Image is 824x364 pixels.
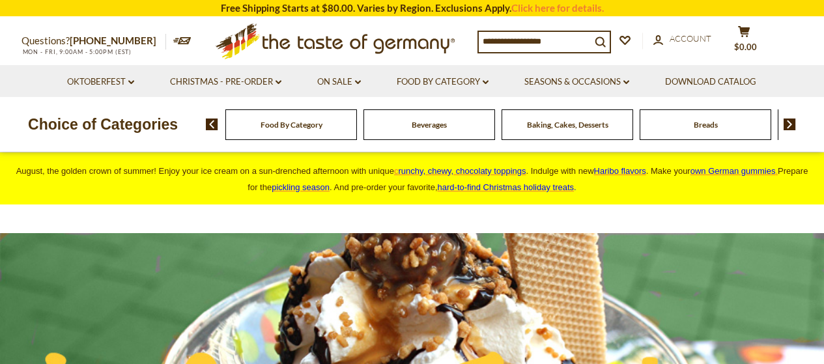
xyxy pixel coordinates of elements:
a: [PHONE_NUMBER] [70,35,156,46]
span: runchy, chewy, chocolaty toppings [398,166,526,176]
span: August, the golden crown of summer! Enjoy your ice cream on a sun-drenched afternoon with unique ... [16,166,808,192]
a: Food By Category [397,75,489,89]
span: MON - FRI, 9:00AM - 5:00PM (EST) [21,48,132,55]
a: Click here for details. [511,2,604,14]
span: . [438,182,576,192]
span: own German gummies [690,166,776,176]
a: pickling season [272,182,330,192]
a: crunchy, chewy, chocolaty toppings [394,166,526,176]
img: next arrow [784,119,796,130]
a: own German gummies. [690,166,778,176]
p: Questions? [21,33,166,49]
a: Haribo flavors [594,166,646,176]
a: Breads [694,120,718,130]
a: Account [653,32,711,46]
a: Oktoberfest [67,75,134,89]
a: hard-to-find Christmas holiday treats [438,182,575,192]
a: Baking, Cakes, Desserts [527,120,608,130]
a: On Sale [317,75,361,89]
a: Food By Category [261,120,322,130]
a: Christmas - PRE-ORDER [170,75,281,89]
button: $0.00 [725,25,764,58]
a: Beverages [412,120,447,130]
span: $0.00 [734,42,757,52]
img: previous arrow [206,119,218,130]
a: Seasons & Occasions [524,75,629,89]
a: Download Catalog [665,75,756,89]
span: Account [670,33,711,44]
